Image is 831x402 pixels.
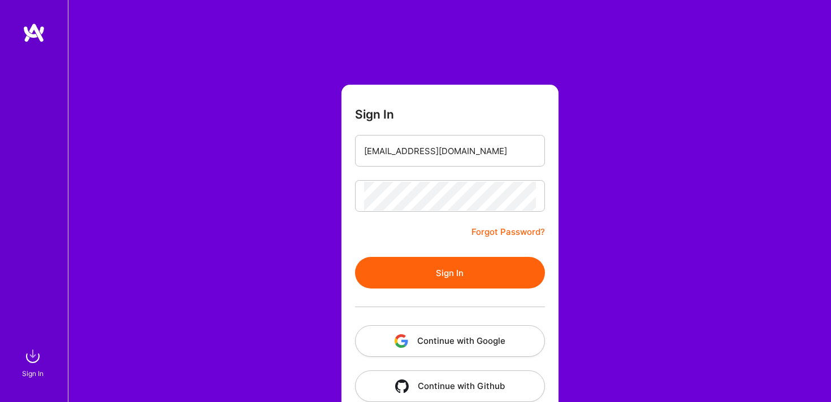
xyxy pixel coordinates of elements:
[364,137,536,165] input: Email...
[22,368,44,379] div: Sign In
[355,370,545,402] button: Continue with Github
[24,345,44,379] a: sign inSign In
[395,379,409,393] img: icon
[355,325,545,357] button: Continue with Google
[471,225,545,239] a: Forgot Password?
[355,257,545,289] button: Sign In
[23,23,45,43] img: logo
[21,345,44,368] img: sign in
[355,107,394,121] h3: Sign In
[395,334,408,348] img: icon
